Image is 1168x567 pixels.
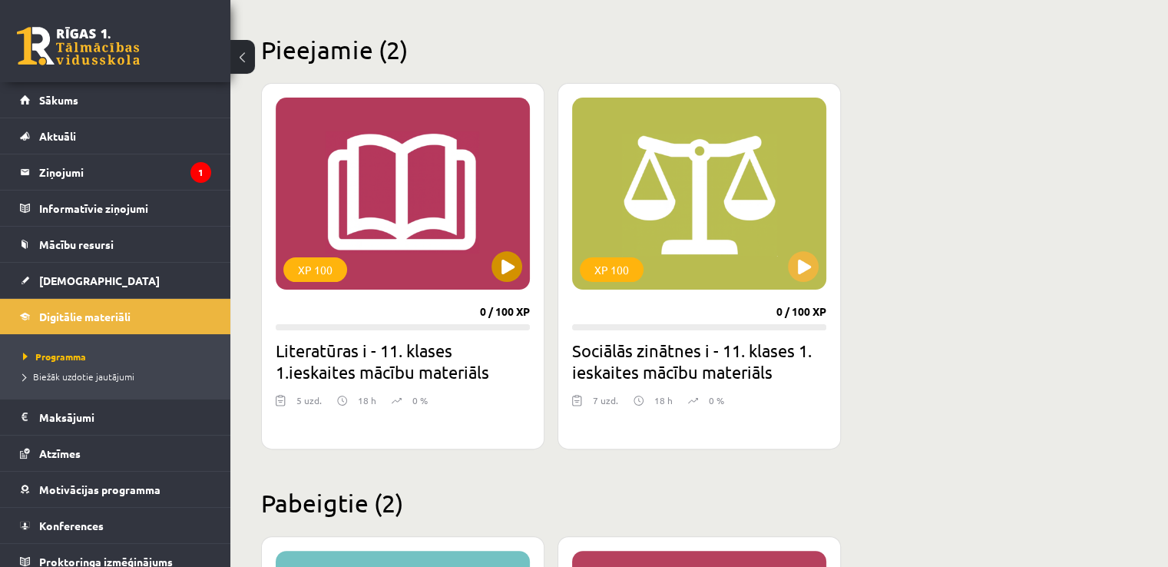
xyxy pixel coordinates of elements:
p: 18 h [654,393,673,407]
p: 18 h [358,393,376,407]
a: [DEMOGRAPHIC_DATA] [20,263,211,298]
legend: Ziņojumi [39,154,211,190]
div: 7 uzd. [593,393,618,416]
span: Mācību resursi [39,237,114,251]
span: Digitālie materiāli [39,310,131,323]
legend: Informatīvie ziņojumi [39,191,211,226]
p: 0 % [709,393,724,407]
a: Motivācijas programma [20,472,211,507]
a: Mācību resursi [20,227,211,262]
a: Ziņojumi1 [20,154,211,190]
a: Rīgas 1. Tālmācības vidusskola [17,27,140,65]
h2: Literatūras i - 11. klases 1.ieskaites mācību materiāls [276,340,530,383]
h2: Pabeigtie (2) [261,488,1137,518]
div: XP 100 [283,257,347,282]
span: [DEMOGRAPHIC_DATA] [39,274,160,287]
span: Biežāk uzdotie jautājumi [23,370,134,383]
span: Programma [23,350,86,363]
a: Maksājumi [20,400,211,435]
h2: Sociālās zinātnes i - 11. klases 1. ieskaites mācību materiāls [572,340,826,383]
div: XP 100 [580,257,644,282]
div: 5 uzd. [296,393,322,416]
a: Atzīmes [20,436,211,471]
p: 0 % [412,393,428,407]
a: Programma [23,350,215,363]
a: Informatīvie ziņojumi [20,191,211,226]
span: Motivācijas programma [39,482,160,496]
a: Biežāk uzdotie jautājumi [23,370,215,383]
span: Atzīmes [39,446,81,460]
span: Konferences [39,519,104,532]
span: Sākums [39,93,78,107]
h2: Pieejamie (2) [261,35,1137,65]
a: Konferences [20,508,211,543]
span: Aktuāli [39,129,76,143]
a: Digitālie materiāli [20,299,211,334]
a: Sākums [20,82,211,118]
legend: Maksājumi [39,400,211,435]
a: Aktuāli [20,118,211,154]
i: 1 [190,162,211,183]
